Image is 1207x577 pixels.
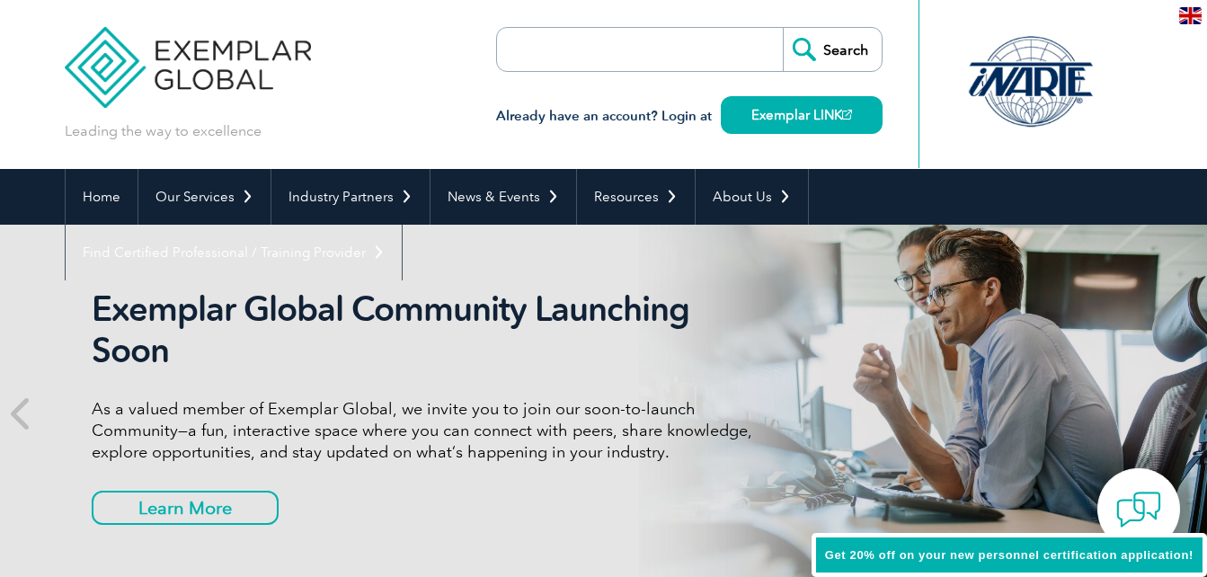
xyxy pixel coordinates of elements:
a: Our Services [138,169,271,225]
img: contact-chat.png [1116,487,1161,532]
p: Leading the way to excellence [65,121,262,141]
h3: Already have an account? Login at [496,105,883,128]
a: Learn More [92,491,279,525]
a: Resources [577,169,695,225]
a: News & Events [430,169,576,225]
a: Exemplar LINK [721,96,883,134]
a: About Us [696,169,808,225]
img: open_square.png [842,110,852,120]
a: Find Certified Professional / Training Provider [66,225,402,280]
input: Search [783,28,882,71]
p: As a valued member of Exemplar Global, we invite you to join our soon-to-launch Community—a fun, ... [92,398,766,463]
a: Industry Partners [271,169,430,225]
a: Home [66,169,138,225]
img: en [1179,7,1202,24]
h2: Exemplar Global Community Launching Soon [92,288,766,371]
span: Get 20% off on your new personnel certification application! [825,548,1194,562]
